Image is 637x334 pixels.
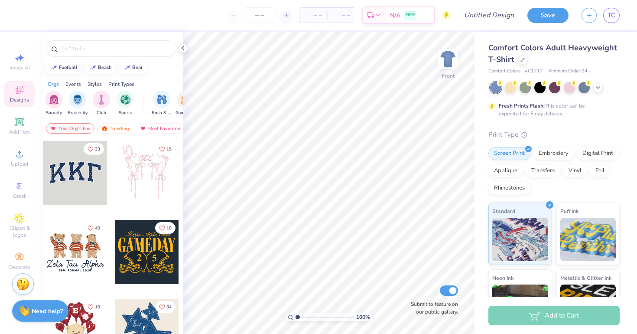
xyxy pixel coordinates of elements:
span: Rush & Bid [152,110,172,116]
div: Screen Print [488,147,530,160]
img: Rush & Bid Image [157,95,167,105]
img: Metallic & Glitter Ink [560,285,616,328]
img: Sorority Image [49,95,59,105]
img: trend_line.gif [89,65,96,70]
input: – – [243,7,276,23]
span: Comfort Colors Adult Heavyweight T-Shirt [488,43,617,65]
img: Game Day Image [181,95,191,105]
div: Foil [590,164,610,177]
input: Untitled Design [457,7,521,24]
span: Minimum Order: 24 + [547,68,591,75]
button: Like [155,222,175,234]
span: – – [332,11,350,20]
button: football [45,61,81,74]
span: Greek [13,193,26,200]
button: filter button [152,91,172,116]
span: Club [97,110,106,116]
span: – – [305,11,322,20]
span: 18 [166,226,172,230]
span: N/A [390,11,400,20]
input: Try "Alpha" [60,44,171,53]
a: TC [603,8,620,23]
img: Front [439,50,457,68]
div: filter for Club [93,91,110,116]
div: Print Type [488,130,620,140]
img: most_fav.gif [140,125,146,131]
span: 15 [166,147,172,151]
span: Decorate [9,264,30,271]
span: Sports [119,110,132,116]
span: 100 % [356,313,370,321]
div: Orgs [48,80,59,88]
button: Save [527,8,569,23]
div: Events [65,80,81,88]
span: Upload [11,160,28,167]
div: Your Org's Fav [46,123,94,134]
span: Designs [10,96,29,103]
img: trend_line.gif [123,65,130,70]
button: beach [84,61,116,74]
span: Sorority [46,110,62,116]
span: Puff Ink [560,206,578,216]
strong: Need help? [32,307,63,315]
span: TC [608,10,615,20]
div: Applique [488,164,523,177]
div: Transfers [526,164,560,177]
div: filter for Fraternity [68,91,88,116]
button: Like [84,143,104,155]
strong: Fresh Prints Flash: [499,102,545,109]
img: trend_line.gif [50,65,57,70]
span: Standard [492,206,515,216]
div: Vinyl [563,164,587,177]
span: Clipart & logos [4,225,35,239]
span: Fraternity [68,110,88,116]
button: filter button [93,91,110,116]
img: Sports Image [120,95,130,105]
img: Club Image [97,95,106,105]
div: filter for Game Day [175,91,195,116]
div: filter for Sports [117,91,134,116]
span: 40 [95,226,100,230]
div: Front [442,72,455,80]
img: Standard [492,218,548,261]
button: Like [84,301,104,313]
button: Like [84,222,104,234]
img: trending.gif [101,125,108,131]
span: FREE [406,12,415,18]
span: 10 [95,305,100,309]
div: beach [98,65,112,70]
div: Trending [97,123,133,134]
div: filter for Rush & Bid [152,91,172,116]
button: Like [155,143,175,155]
div: Embroidery [533,147,574,160]
span: Metallic & Glitter Ink [560,273,611,282]
span: # C1717 [525,68,543,75]
button: Like [155,301,175,313]
span: Image AI [10,64,30,71]
span: Add Text [9,128,30,135]
span: 33 [95,147,100,151]
label: Submit to feature on our public gallery. [406,300,458,316]
img: Fraternity Image [73,95,82,105]
div: Styles [88,80,102,88]
button: filter button [45,91,62,116]
span: Game Day [175,110,195,116]
div: Most Favorited [136,123,185,134]
span: Neon Ink [492,273,513,282]
img: Puff Ink [560,218,616,261]
div: Rhinestones [488,182,530,195]
button: filter button [175,91,195,116]
img: Neon Ink [492,285,548,328]
span: 84 [166,305,172,309]
button: filter button [68,91,88,116]
span: Comfort Colors [488,68,520,75]
button: bear [119,61,146,74]
img: most_fav.gif [50,125,57,131]
div: This color can be expedited for 5 day delivery. [499,102,605,118]
button: filter button [117,91,134,116]
div: filter for Sorority [45,91,62,116]
div: Digital Print [577,147,619,160]
div: Print Types [108,80,134,88]
div: football [59,65,78,70]
div: bear [132,65,143,70]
